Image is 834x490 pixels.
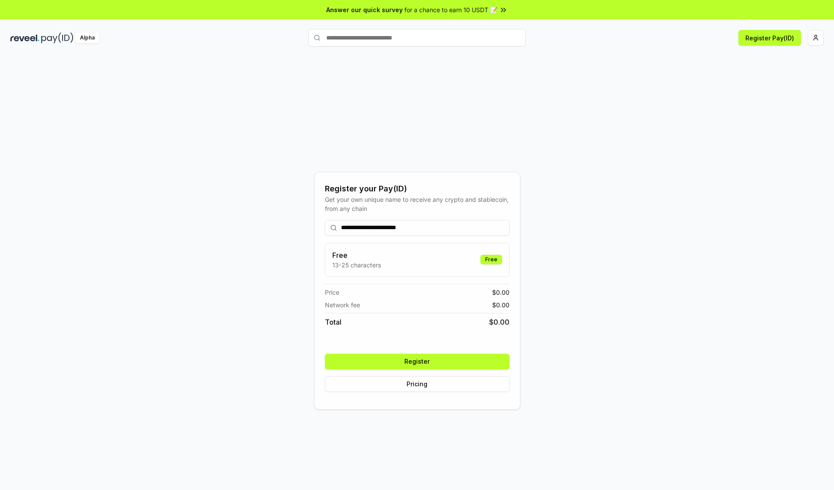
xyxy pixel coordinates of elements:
[325,317,341,327] span: Total
[325,195,510,213] div: Get your own unique name to receive any crypto and stablecoin, from any chain
[325,288,339,297] span: Price
[326,5,403,14] span: Answer our quick survey
[492,300,510,309] span: $ 0.00
[325,354,510,369] button: Register
[492,288,510,297] span: $ 0.00
[332,250,381,260] h3: Free
[325,183,510,195] div: Register your Pay(ID)
[10,33,40,43] img: reveel_dark
[75,33,99,43] div: Alpha
[332,260,381,270] p: 13-25 characters
[404,5,497,14] span: for a chance to earn 10 USDT 📝
[41,33,73,43] img: pay_id
[480,255,502,264] div: Free
[489,317,510,327] span: $ 0.00
[325,376,510,392] button: Pricing
[325,300,360,309] span: Network fee
[738,30,801,46] button: Register Pay(ID)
